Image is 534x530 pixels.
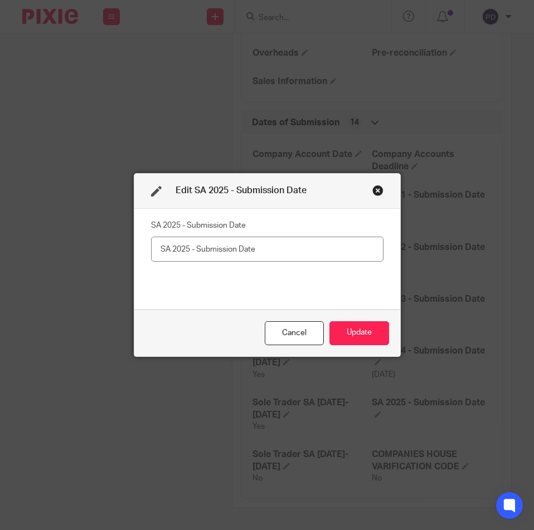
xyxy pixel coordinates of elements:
label: SA 2025 - Submission Date [151,220,246,231]
div: Close this dialog window [372,185,383,196]
input: SA 2025 - Submission Date [151,237,383,262]
span: Edit SA 2025 - Submission Date [176,186,307,195]
button: Update [329,321,389,345]
div: Close this dialog window [265,321,324,345]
